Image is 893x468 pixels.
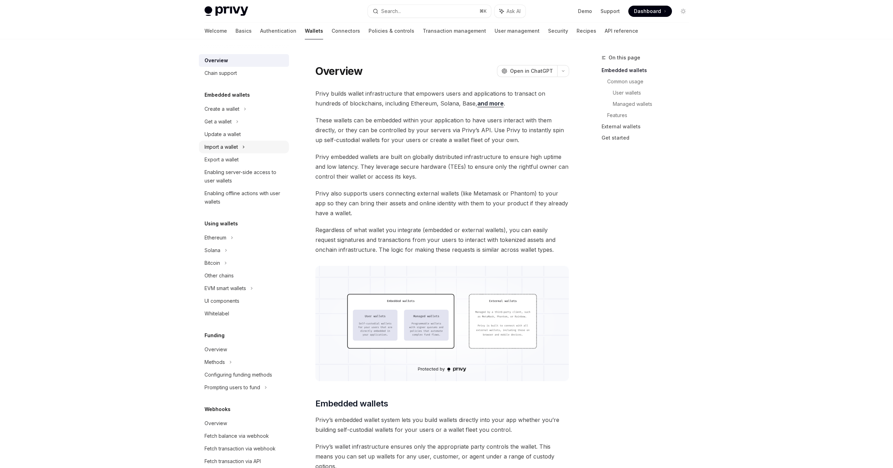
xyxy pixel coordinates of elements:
[199,187,289,208] a: Enabling offline actions with user wallets
[381,7,401,15] div: Search...
[205,246,220,255] div: Solana
[315,415,569,435] span: Privy’s embedded wallet system lets you build wallets directly into your app whether you’re build...
[678,6,689,17] button: Toggle dark mode
[199,442,289,455] a: Fetch transaction via webhook
[205,309,229,318] div: Whitelabel
[315,225,569,255] span: Regardless of what wallet you integrate (embedded or external wallets), you can easily request si...
[205,130,241,139] div: Update a wallet
[607,110,694,121] a: Features
[199,54,289,67] a: Overview
[235,23,252,39] a: Basics
[423,23,486,39] a: Transaction management
[205,91,250,99] h5: Embedded wallets
[205,457,261,466] div: Fetch transaction via API
[600,8,620,15] a: Support
[199,368,289,381] a: Configuring funding methods
[634,8,661,15] span: Dashboard
[205,284,246,293] div: EVM smart wallets
[199,67,289,79] a: Chain support
[332,23,360,39] a: Connectors
[205,233,226,242] div: Ethereum
[315,152,569,181] span: Privy embedded wallets are built on globally distributed infrastructure to ensure high uptime and...
[205,432,269,440] div: Fetch balance via webhook
[577,23,596,39] a: Recipes
[205,6,248,16] img: light logo
[628,6,672,17] a: Dashboard
[602,121,694,132] a: External wallets
[199,307,289,320] a: Whitelabel
[205,297,239,305] div: UI components
[510,68,553,75] span: Open in ChatGPT
[205,105,239,113] div: Create a wallet
[205,155,239,164] div: Export a wallet
[479,8,487,14] span: ⌘ K
[199,455,289,468] a: Fetch transaction via API
[199,128,289,141] a: Update a wallet
[315,65,363,77] h1: Overview
[205,69,237,77] div: Chain support
[507,8,521,15] span: Ask AI
[613,98,694,110] a: Managed wallets
[205,358,225,366] div: Methods
[548,23,568,39] a: Security
[205,168,285,185] div: Enabling server-side access to user wallets
[199,343,289,356] a: Overview
[260,23,296,39] a: Authentication
[205,419,227,428] div: Overview
[199,430,289,442] a: Fetch balance via webhook
[199,166,289,187] a: Enabling server-side access to user wallets
[315,266,569,381] img: images/walletoverview.png
[495,5,526,18] button: Ask AI
[205,56,228,65] div: Overview
[205,345,227,354] div: Overview
[199,417,289,430] a: Overview
[613,87,694,98] a: User wallets
[205,444,276,453] div: Fetch transaction via webhook
[199,153,289,166] a: Export a wallet
[315,188,569,218] span: Privy also supports users connecting external wallets (like Metamask or Phantom) to your app so t...
[497,65,557,77] button: Open in ChatGPT
[205,23,227,39] a: Welcome
[495,23,540,39] a: User management
[368,5,491,18] button: Search...⌘K
[477,100,504,107] a: and more
[205,371,272,379] div: Configuring funding methods
[369,23,414,39] a: Policies & controls
[199,295,289,307] a: UI components
[578,8,592,15] a: Demo
[315,89,569,108] span: Privy builds wallet infrastructure that empowers users and applications to transact on hundreds o...
[205,219,238,228] h5: Using wallets
[605,23,638,39] a: API reference
[205,143,238,151] div: Import a wallet
[205,331,225,340] h5: Funding
[607,76,694,87] a: Common usage
[205,383,260,392] div: Prompting users to fund
[205,271,234,280] div: Other chains
[205,405,231,413] h5: Webhooks
[602,132,694,143] a: Get started
[305,23,323,39] a: Wallets
[315,115,569,145] span: These wallets can be embedded within your application to have users interact with them directly, ...
[602,65,694,76] a: Embedded wallets
[199,269,289,282] a: Other chains
[315,398,388,409] span: Embedded wallets
[205,259,220,267] div: Bitcoin
[205,117,232,126] div: Get a wallet
[609,53,640,62] span: On this page
[205,189,285,206] div: Enabling offline actions with user wallets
